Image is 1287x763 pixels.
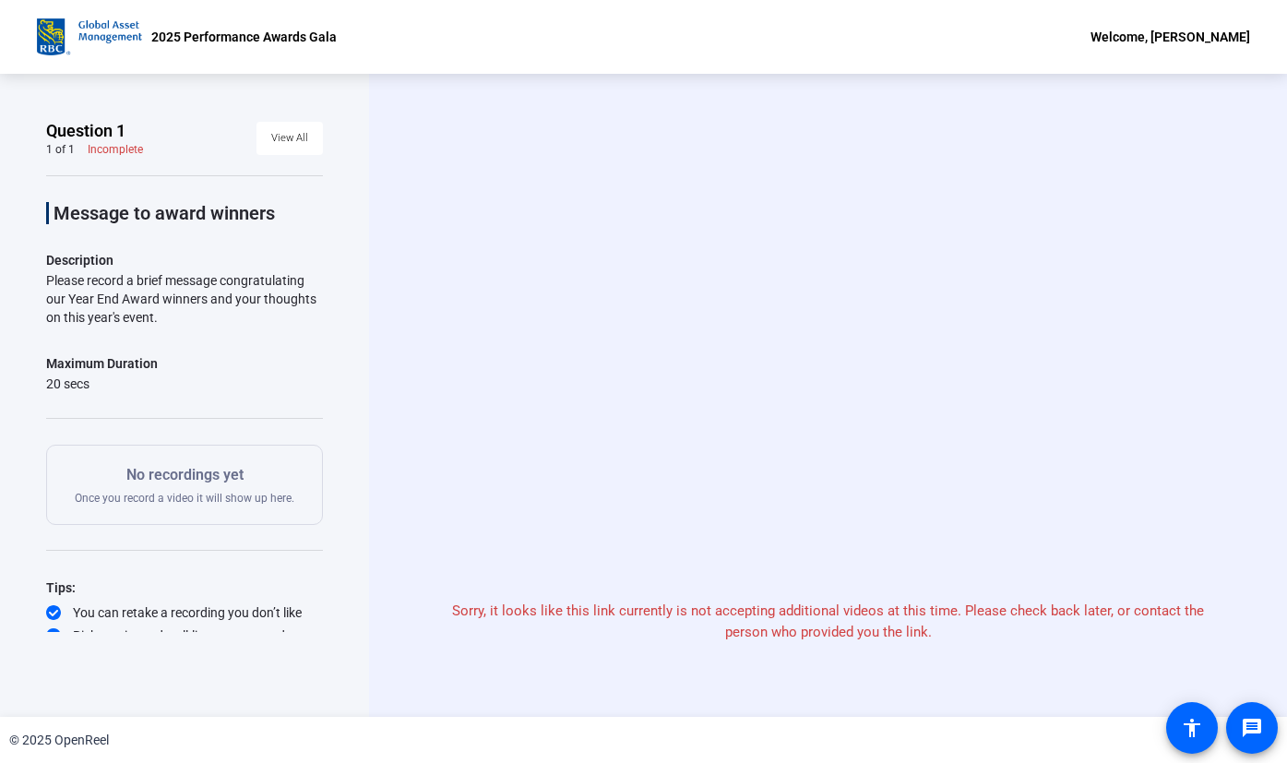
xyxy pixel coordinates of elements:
[88,142,143,157] div: Incomplete
[271,125,308,152] span: View All
[9,731,109,750] div: © 2025 OpenReel
[151,26,337,48] p: 2025 Performance Awards Gala
[46,577,323,599] div: Tips:
[46,249,323,271] p: Description
[46,626,323,645] div: Pick a quiet and well-lit area to record
[46,352,158,375] div: Maximum Duration
[1241,717,1263,739] mat-icon: message
[46,271,323,327] div: Please record a brief message congratulating our Year End Award winners and your thoughts on this...
[256,122,323,155] button: View All
[54,202,323,224] p: Message to award winners
[1181,717,1203,739] mat-icon: accessibility
[438,601,1219,642] p: Sorry, it looks like this link currently is not accepting additional videos at this time. Please ...
[1090,26,1250,48] div: Welcome, [PERSON_NAME]
[46,603,323,622] div: You can retake a recording you don’t like
[46,375,158,393] div: 20 secs
[75,464,294,506] div: Once you record a video it will show up here.
[37,18,142,55] img: OpenReel logo
[75,464,294,486] p: No recordings yet
[46,142,75,157] div: 1 of 1
[46,120,125,142] span: Question 1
